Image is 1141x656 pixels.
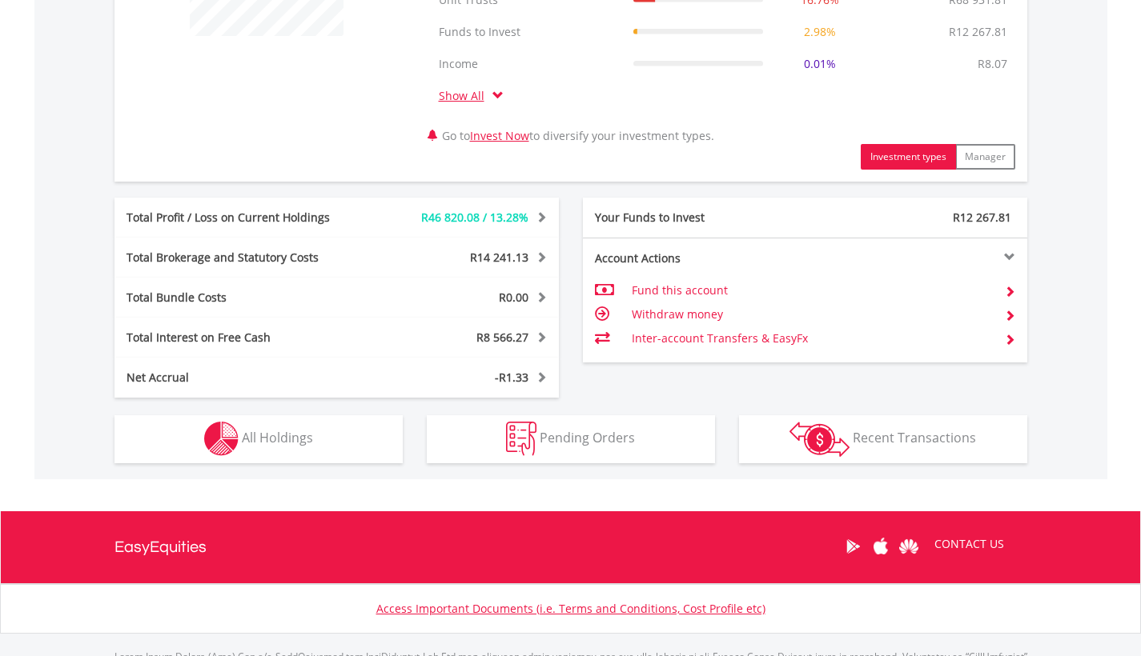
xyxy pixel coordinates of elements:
a: Show All [439,88,492,103]
td: Inter-account Transfers & EasyFx [632,326,991,350]
a: CONTACT US [923,522,1015,566]
span: Pending Orders [540,429,635,446]
a: Google Play [839,522,867,571]
div: Account Actions [583,250,806,266]
img: pending_instructions-wht.png [506,422,536,456]
td: 2.98% [771,16,869,48]
button: Manager [955,144,1015,170]
td: Fund this account [632,278,991,302]
button: Investment types [861,144,956,170]
a: EasyEquities [115,511,207,583]
div: Net Accrual [115,370,374,386]
a: Apple [867,522,895,571]
div: Your Funds to Invest [583,210,806,226]
button: Pending Orders [427,415,715,463]
div: Total Bundle Costs [115,290,374,306]
div: Total Profit / Loss on Current Holdings [115,210,374,226]
button: All Holdings [115,415,403,463]
td: Withdraw money [632,302,991,326]
td: Funds to Invest [431,16,625,48]
div: Total Brokerage and Statutory Costs [115,250,374,266]
span: Recent Transactions [853,429,976,446]
span: R14 241.13 [470,250,528,265]
a: Huawei [895,522,923,571]
img: holdings-wht.png [204,422,239,456]
td: R8.07 [970,48,1015,80]
td: 0.01% [771,48,869,80]
span: R46 820.08 / 13.28% [421,210,528,225]
span: R0.00 [499,290,528,305]
a: Invest Now [470,128,529,143]
a: Access Important Documents (i.e. Terms and Conditions, Cost Profile etc) [376,601,765,616]
div: Total Interest on Free Cash [115,330,374,346]
button: Recent Transactions [739,415,1027,463]
span: -R1.33 [495,370,528,385]
td: R12 267.81 [941,16,1015,48]
span: R12 267.81 [953,210,1011,225]
td: Income [431,48,625,80]
span: R8 566.27 [476,330,528,345]
img: transactions-zar-wht.png [789,422,850,457]
span: All Holdings [242,429,313,446]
